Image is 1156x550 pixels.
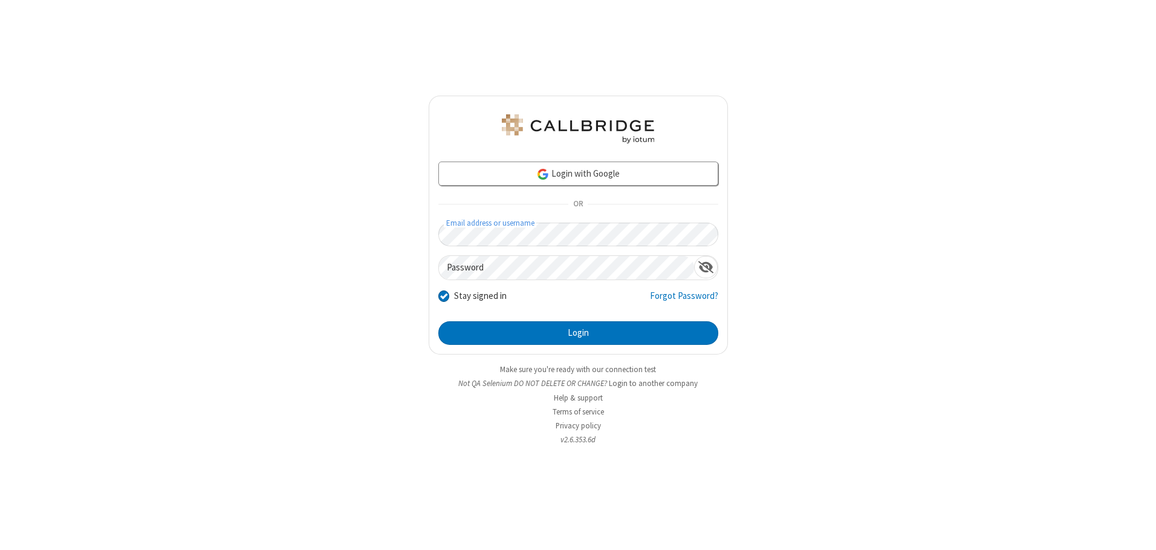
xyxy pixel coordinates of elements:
div: Show password [694,256,718,278]
input: Email address or username [438,223,718,246]
a: Forgot Password? [650,289,718,312]
a: Make sure you're ready with our connection test [500,364,656,375]
a: Terms of service [553,407,604,417]
span: OR [568,196,588,213]
input: Password [439,256,694,280]
li: v2.6.353.6d [429,434,728,445]
li: Not QA Selenium DO NOT DELETE OR CHANGE? [429,378,728,389]
img: google-icon.png [536,168,550,181]
a: Login with Google [438,162,718,186]
a: Privacy policy [556,421,601,431]
label: Stay signed in [454,289,507,303]
button: Login to another company [609,378,698,389]
button: Login [438,321,718,345]
img: QA Selenium DO NOT DELETE OR CHANGE [499,114,657,143]
a: Help & support [554,393,603,403]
